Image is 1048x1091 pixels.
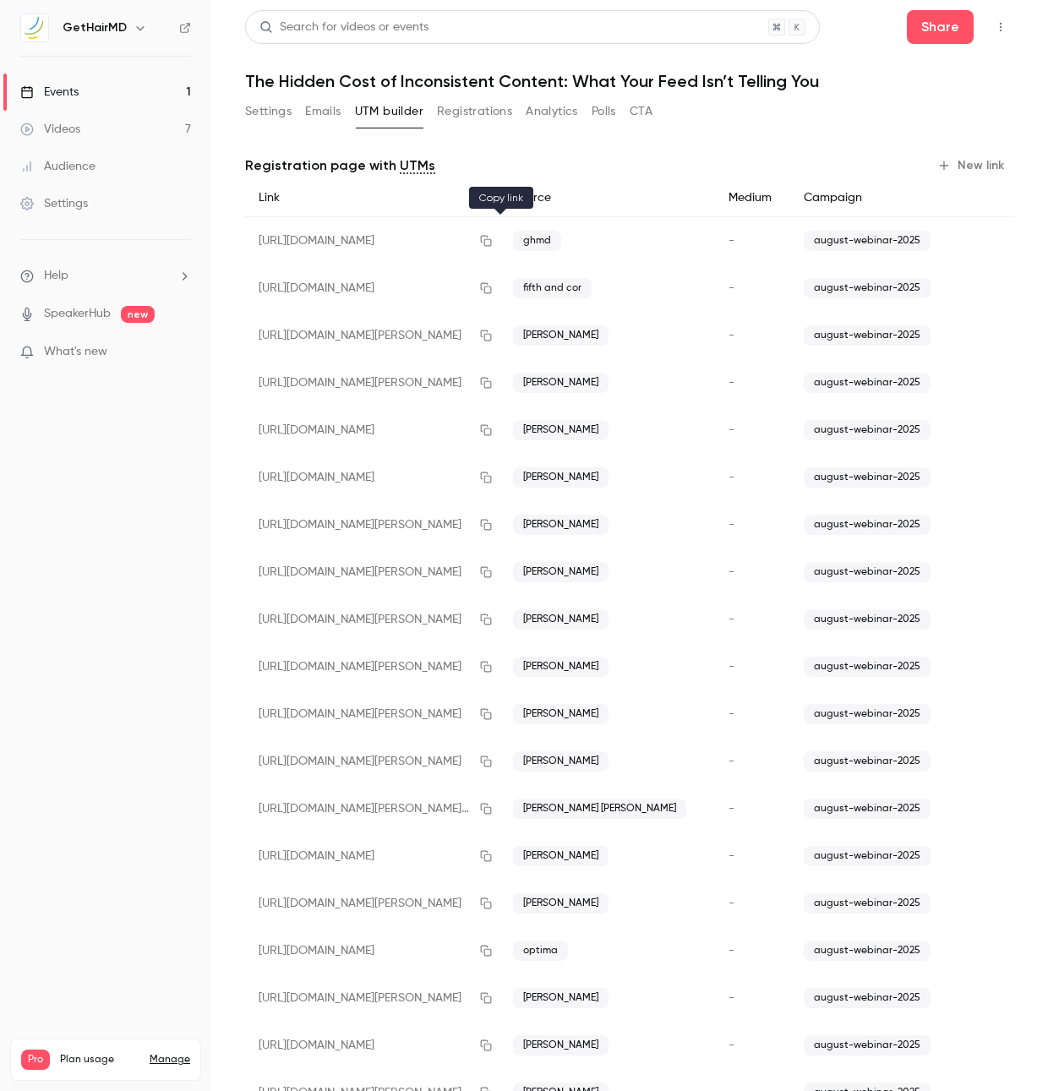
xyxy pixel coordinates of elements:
div: Campaign [790,179,956,217]
div: [URL][DOMAIN_NAME][PERSON_NAME] [245,548,499,596]
span: - [729,377,734,389]
p: Registration page with [245,155,435,176]
span: What's new [44,343,107,361]
span: august-webinar-2025 [804,515,931,535]
span: [PERSON_NAME] [513,657,609,677]
span: - [729,566,734,578]
span: [PERSON_NAME] [513,562,609,582]
div: [URL][DOMAIN_NAME] [245,832,499,880]
span: - [729,708,734,720]
span: august-webinar-2025 [804,609,931,630]
span: - [729,235,734,247]
div: [URL][DOMAIN_NAME][PERSON_NAME] [245,974,499,1022]
span: Pro [21,1050,50,1070]
span: ghmd [513,231,561,251]
span: [PERSON_NAME] [PERSON_NAME] [513,799,686,819]
button: Emails [305,98,341,125]
span: august-webinar-2025 [804,846,931,866]
span: [PERSON_NAME] [513,1035,609,1056]
span: [PERSON_NAME] [513,609,609,630]
span: - [729,992,734,1004]
div: Audience [20,158,96,175]
button: CTA [630,98,652,125]
span: Plan usage [60,1053,139,1066]
span: [PERSON_NAME] [513,515,609,535]
span: august-webinar-2025 [804,325,931,346]
div: Events [20,84,79,101]
span: optima [513,941,568,961]
span: august-webinar-2025 [804,988,931,1008]
span: [PERSON_NAME] [513,893,609,914]
span: [PERSON_NAME] [513,373,609,393]
div: [URL][DOMAIN_NAME][PERSON_NAME] [245,312,499,359]
span: - [729,850,734,862]
span: august-webinar-2025 [804,467,931,488]
span: august-webinar-2025 [804,704,931,724]
span: - [729,472,734,483]
div: [URL][DOMAIN_NAME][PERSON_NAME] [245,690,499,738]
button: Polls [592,98,616,125]
span: august-webinar-2025 [804,941,931,961]
div: [URL][DOMAIN_NAME][PERSON_NAME] [245,501,499,548]
div: [URL][DOMAIN_NAME] [245,927,499,974]
span: Help [44,267,68,285]
span: - [729,282,734,294]
div: [URL][DOMAIN_NAME][PERSON_NAME] [245,738,499,785]
div: [URL][DOMAIN_NAME] [245,1022,499,1069]
span: - [729,803,734,815]
div: [URL][DOMAIN_NAME] [245,454,499,501]
button: Share [907,10,974,44]
span: [PERSON_NAME] [513,325,609,346]
h1: The Hidden Cost of Inconsistent Content: What Your Feed Isn’t Telling You [245,71,1014,91]
button: UTM builder [355,98,423,125]
div: [URL][DOMAIN_NAME] [245,217,499,265]
span: - [729,424,734,436]
li: help-dropdown-opener [20,267,191,285]
div: Link [245,179,499,217]
span: - [729,519,734,531]
span: - [729,614,734,625]
span: august-webinar-2025 [804,1035,931,1056]
span: [PERSON_NAME] [513,420,609,440]
span: [PERSON_NAME] [513,846,609,866]
span: - [729,945,734,957]
button: Analytics [526,98,578,125]
span: august-webinar-2025 [804,373,931,393]
span: [PERSON_NAME] [513,467,609,488]
span: august-webinar-2025 [804,799,931,819]
a: UTMs [400,155,435,176]
div: Settings [20,195,88,212]
button: Settings [245,98,292,125]
a: SpeakerHub [44,305,111,323]
div: [URL][DOMAIN_NAME] [245,265,499,312]
div: [URL][DOMAIN_NAME][PERSON_NAME] [245,643,499,690]
span: new [121,306,155,323]
button: Registrations [437,98,512,125]
div: [URL][DOMAIN_NAME][PERSON_NAME][PERSON_NAME] [245,785,499,832]
span: august-webinar-2025 [804,278,931,298]
div: [URL][DOMAIN_NAME][PERSON_NAME] [245,880,499,927]
div: Medium [715,179,790,217]
h6: GetHairMD [63,19,127,36]
span: august-webinar-2025 [804,893,931,914]
span: august-webinar-2025 [804,231,931,251]
div: Videos [20,121,80,138]
span: august-webinar-2025 [804,751,931,772]
span: fifth and cor [513,278,592,298]
span: - [729,897,734,909]
span: [PERSON_NAME] [513,704,609,724]
span: [PERSON_NAME] [513,751,609,772]
span: [PERSON_NAME] [513,988,609,1008]
div: [URL][DOMAIN_NAME][PERSON_NAME] [245,596,499,643]
span: - [729,756,734,767]
img: GetHairMD [21,14,48,41]
span: - [729,330,734,341]
a: Manage [150,1053,190,1066]
div: Search for videos or events [259,19,428,36]
span: august-webinar-2025 [804,657,931,677]
span: august-webinar-2025 [804,562,931,582]
span: - [729,661,734,673]
div: [URL][DOMAIN_NAME][PERSON_NAME] [245,359,499,406]
span: - [729,1039,734,1051]
button: New link [931,152,1014,179]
